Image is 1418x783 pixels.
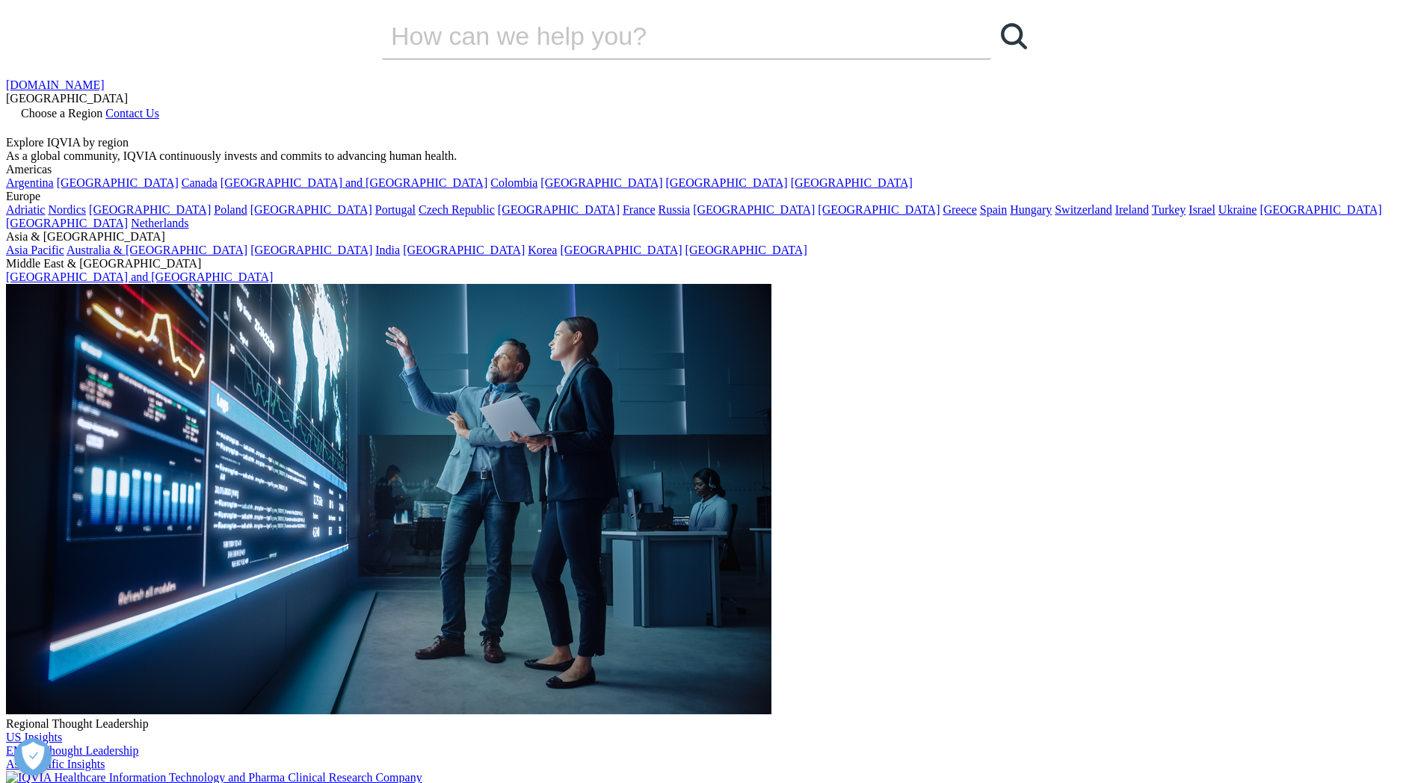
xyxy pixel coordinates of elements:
[403,244,525,256] a: [GEOGRAPHIC_DATA]
[382,13,949,58] input: Search
[6,92,1412,105] div: [GEOGRAPHIC_DATA]
[21,107,102,120] span: Choose a Region
[528,244,557,256] a: Korea
[375,203,416,216] a: Portugal
[48,203,86,216] a: Nordics
[791,176,913,189] a: [GEOGRAPHIC_DATA]
[14,738,52,776] button: Open Preferences
[1260,203,1381,216] a: [GEOGRAPHIC_DATA]
[6,190,1412,203] div: Europe
[250,203,372,216] a: [GEOGRAPHIC_DATA]
[6,203,45,216] a: Adriatic
[1189,203,1215,216] a: Israel
[490,176,537,189] a: Colombia
[659,203,691,216] a: Russia
[818,203,940,216] a: [GEOGRAPHIC_DATA]
[943,203,976,216] a: Greece
[6,136,1412,149] div: Explore IQVIA by region
[105,107,159,120] a: Contact Us
[6,149,1412,163] div: As a global community, IQVIA continuously invests and commits to advancing human health.
[6,717,1412,731] div: Regional Thought Leadership
[6,257,1412,270] div: Middle East & [GEOGRAPHIC_DATA]
[560,244,682,256] a: [GEOGRAPHIC_DATA]
[89,203,211,216] a: [GEOGRAPHIC_DATA]
[1010,203,1052,216] a: Hungary
[6,270,273,283] a: [GEOGRAPHIC_DATA] and [GEOGRAPHIC_DATA]
[6,731,62,743] a: US Insights
[6,163,1412,176] div: Americas
[1152,203,1186,216] a: Turkey
[375,244,400,256] a: India
[693,203,815,216] a: [GEOGRAPHIC_DATA]
[6,217,128,229] a: [GEOGRAPHIC_DATA]
[131,217,188,229] a: Netherlands
[6,244,64,256] a: Asia Pacific
[666,176,788,189] a: [GEOGRAPHIC_DATA]
[57,176,179,189] a: [GEOGRAPHIC_DATA]
[182,176,218,189] a: Canada
[250,244,372,256] a: [GEOGRAPHIC_DATA]
[6,78,105,91] a: [DOMAIN_NAME]
[498,203,620,216] a: [GEOGRAPHIC_DATA]
[1001,23,1027,49] svg: Search
[6,758,105,770] a: Asia Pacific Insights
[685,244,807,256] a: [GEOGRAPHIC_DATA]
[221,176,487,189] a: [GEOGRAPHIC_DATA] and [GEOGRAPHIC_DATA]
[1115,203,1149,216] a: Ireland
[67,244,247,256] a: Australia & [GEOGRAPHIC_DATA]
[419,203,495,216] a: Czech Republic
[623,203,656,216] a: France
[6,744,138,757] a: EMEA Thought Leadership
[540,176,662,189] a: [GEOGRAPHIC_DATA]
[1218,203,1257,216] a: Ukraine
[6,230,1412,244] div: Asia & [GEOGRAPHIC_DATA]
[214,203,247,216] a: Poland
[1055,203,1112,216] a: Switzerland
[980,203,1007,216] a: Spain
[991,13,1036,58] a: Search
[6,284,771,714] img: 2093_analyzing-data-using-big-screen-display-and-laptop.png
[6,176,54,189] a: Argentina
